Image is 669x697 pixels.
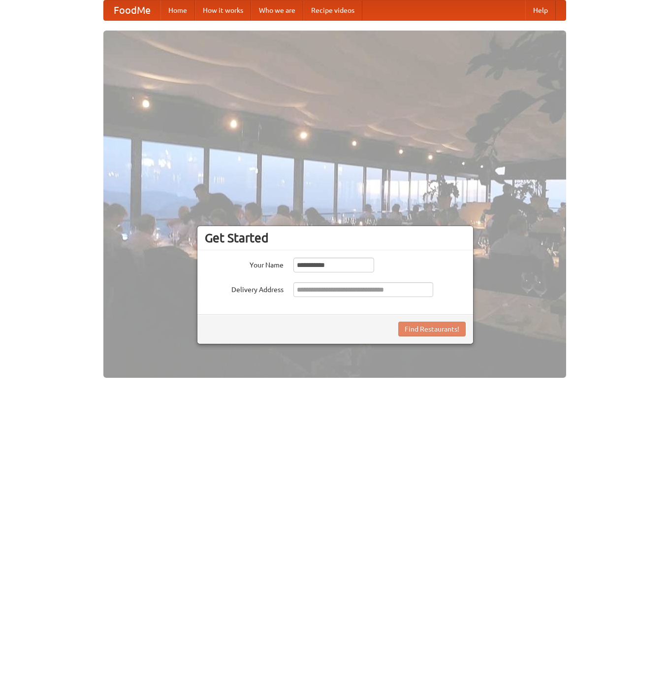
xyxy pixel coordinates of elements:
[251,0,303,20] a: Who we are
[205,282,284,295] label: Delivery Address
[104,0,160,20] a: FoodMe
[398,322,466,336] button: Find Restaurants!
[205,231,466,245] h3: Get Started
[525,0,556,20] a: Help
[160,0,195,20] a: Home
[205,258,284,270] label: Your Name
[303,0,362,20] a: Recipe videos
[195,0,251,20] a: How it works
